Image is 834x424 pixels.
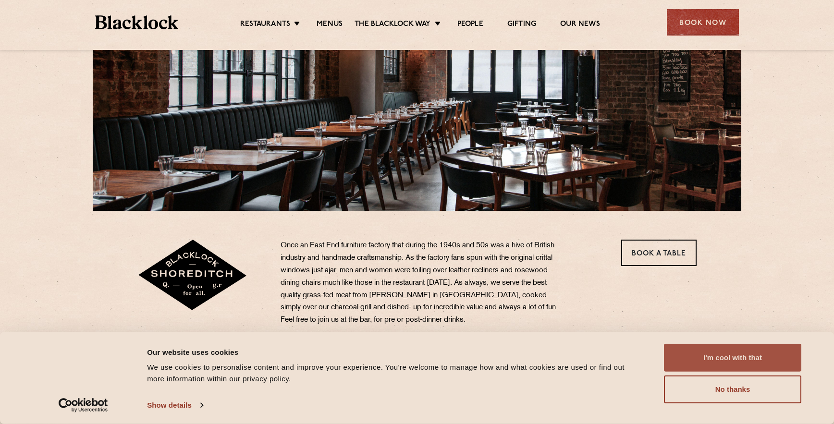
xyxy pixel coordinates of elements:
[240,20,290,30] a: Restaurants
[664,344,801,372] button: I'm cool with that
[95,15,178,29] img: BL_Textured_Logo-footer-cropped.svg
[355,20,430,30] a: The Blacklock Way
[457,20,483,30] a: People
[621,240,697,266] a: Book a Table
[137,240,248,312] img: Shoreditch-stamp-v2-default.svg
[41,398,125,412] a: Usercentrics Cookiebot - opens in a new window
[664,376,801,403] button: No thanks
[281,240,564,327] p: Once an East End furniture factory that during the 1940s and 50s was a hive of British industry a...
[147,362,642,385] div: We use cookies to personalise content and improve your experience. You're welcome to manage how a...
[507,20,536,30] a: Gifting
[147,398,203,412] a: Show details
[317,20,343,30] a: Menus
[147,346,642,358] div: Our website uses cookies
[667,9,739,36] div: Book Now
[560,20,600,30] a: Our News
